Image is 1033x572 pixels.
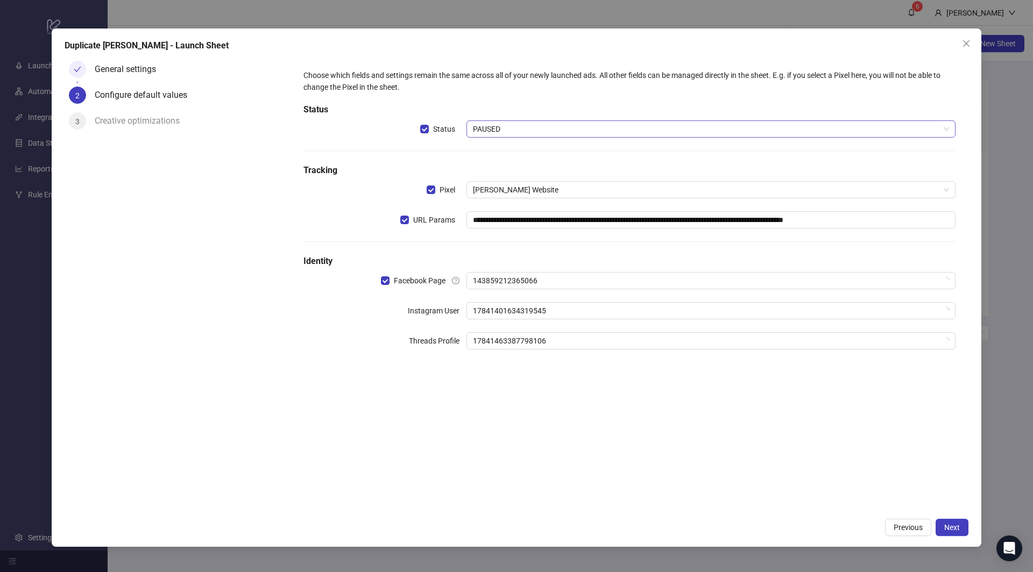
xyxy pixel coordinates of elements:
h5: Identity [303,255,956,268]
button: Previous [885,519,931,536]
div: Choose which fields and settings remain the same across all of your newly launched ads. All other... [303,69,956,93]
span: PAUSED [473,121,949,137]
span: question-circle [452,277,459,284]
span: close [962,39,971,48]
div: Open Intercom Messenger [996,535,1022,561]
span: check [74,66,81,73]
span: loading [942,307,950,315]
span: 17841401634319545 [473,303,949,319]
span: Dr. Harvey's Website [473,182,949,198]
button: Close [958,35,975,52]
span: 2 [75,91,80,100]
label: Instagram User [408,302,466,319]
span: Facebook Page [390,275,450,287]
span: 143859212365066 [473,273,949,289]
div: Creative optimizations [95,112,188,130]
div: Duplicate [PERSON_NAME] - Launch Sheet [65,39,968,52]
h5: Tracking [303,164,956,177]
label: Threads Profile [409,332,466,349]
button: Next [936,519,968,536]
span: loading [942,337,950,345]
div: Configure default values [95,87,196,104]
div: General settings [95,61,165,78]
span: 3 [75,117,80,126]
span: Pixel [435,184,459,196]
span: Status [429,123,459,135]
h5: Status [303,103,956,116]
span: 17841463387798106 [473,333,949,349]
span: URL Params [409,214,459,226]
span: loading [942,277,950,285]
span: Previous [894,523,923,532]
span: Next [944,523,960,532]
